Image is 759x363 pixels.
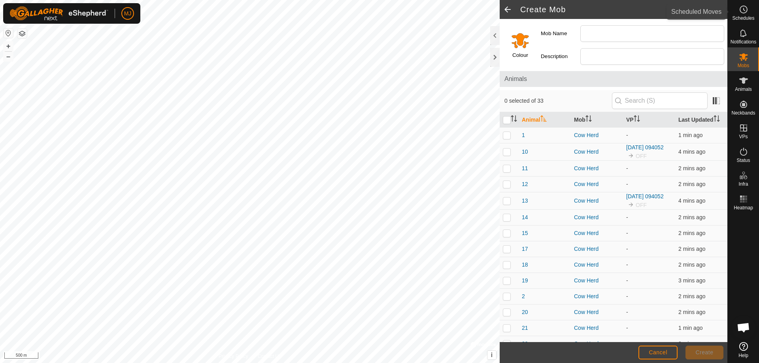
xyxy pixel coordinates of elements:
[678,132,702,138] span: 10 Sept 2025, 9:43 am
[574,213,620,222] div: Cow Herd
[541,25,580,42] label: Mob Name
[738,353,748,358] span: Help
[628,152,634,159] img: to
[574,197,620,205] div: Cow Herd
[714,117,720,123] p-sorticon: Activate to sort
[511,117,517,123] p-sorticon: Activate to sort
[735,87,752,92] span: Animals
[574,180,620,188] div: Cow Herd
[678,340,705,347] span: 10 Sept 2025, 9:41 am
[4,52,13,61] button: –
[678,293,705,299] span: 10 Sept 2025, 9:42 am
[728,339,759,361] a: Help
[678,325,702,331] span: 10 Sept 2025, 9:43 am
[626,214,628,220] app-display-virtual-paddock-transition: -
[574,245,620,253] div: Cow Herd
[522,131,525,139] span: 1
[9,6,108,21] img: Gallagher Logo
[628,201,634,208] img: to
[522,276,528,285] span: 19
[574,131,620,139] div: Cow Herd
[522,324,528,332] span: 21
[649,349,667,355] span: Cancel
[678,181,705,187] span: 10 Sept 2025, 9:42 am
[696,349,714,355] span: Create
[626,309,628,315] app-display-virtual-paddock-transition: -
[731,39,756,44] span: Notifications
[4,28,13,38] button: Reset Map
[258,353,281,360] a: Contact Us
[678,246,705,252] span: 10 Sept 2025, 9:42 am
[626,261,628,268] app-display-virtual-paddock-transition: -
[504,97,612,105] span: 0 selected of 33
[623,112,675,128] th: VP
[504,74,723,84] span: Animals
[626,181,628,187] app-display-virtual-paddock-transition: -
[124,9,132,18] span: MJ
[626,340,628,347] app-display-virtual-paddock-transition: -
[574,148,620,156] div: Cow Herd
[574,324,620,332] div: Cow Herd
[574,308,620,316] div: Cow Herd
[522,261,528,269] span: 18
[678,309,705,315] span: 10 Sept 2025, 9:42 am
[731,111,755,115] span: Neckbands
[612,92,708,109] input: Search (S)
[636,153,647,159] span: OFF
[626,230,628,236] app-display-virtual-paddock-transition: -
[522,340,528,348] span: 22
[626,165,628,171] app-display-virtual-paddock-transition: -
[574,292,620,301] div: Cow Herd
[736,158,750,163] span: Status
[626,144,664,150] a: [DATE] 094052
[678,214,705,220] span: 10 Sept 2025, 9:42 am
[520,5,727,14] h2: Create Mob
[574,229,620,237] div: Cow Herd
[738,63,749,68] span: Mobs
[638,346,678,359] button: Cancel
[678,165,705,171] span: 10 Sept 2025, 9:42 am
[522,213,528,222] span: 14
[574,340,620,348] div: Cow Herd
[519,112,571,128] th: Animal
[491,352,493,358] span: i
[626,293,628,299] app-display-virtual-paddock-transition: -
[540,117,547,123] p-sorticon: Activate to sort
[626,277,628,284] app-display-virtual-paddock-transition: -
[512,51,528,59] label: Colour
[522,245,528,253] span: 17
[574,261,620,269] div: Cow Herd
[678,277,705,284] span: 10 Sept 2025, 9:41 am
[4,41,13,51] button: +
[219,353,248,360] a: Privacy Policy
[571,112,623,128] th: Mob
[678,149,705,155] span: 10 Sept 2025, 9:40 am
[626,325,628,331] app-display-virtual-paddock-transition: -
[522,292,525,301] span: 2
[522,197,528,205] span: 13
[678,197,705,204] span: 10 Sept 2025, 9:40 am
[574,164,620,173] div: Cow Herd
[522,229,528,237] span: 15
[685,346,723,359] button: Create
[739,134,748,139] span: VPs
[678,230,705,236] span: 10 Sept 2025, 9:42 am
[734,205,753,210] span: Heatmap
[585,117,592,123] p-sorticon: Activate to sort
[574,276,620,285] div: Cow Herd
[522,180,528,188] span: 12
[738,182,748,186] span: Infra
[678,261,705,268] span: 10 Sept 2025, 9:42 am
[626,132,628,138] app-display-virtual-paddock-transition: -
[634,117,640,123] p-sorticon: Activate to sort
[732,16,754,21] span: Schedules
[675,112,727,128] th: Last Updated
[522,148,528,156] span: 10
[626,193,664,199] a: [DATE] 094052
[732,316,755,339] div: Open chat
[626,246,628,252] app-display-virtual-paddock-transition: -
[541,48,580,65] label: Description
[17,29,27,38] button: Map Layers
[487,351,496,359] button: i
[522,164,528,173] span: 11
